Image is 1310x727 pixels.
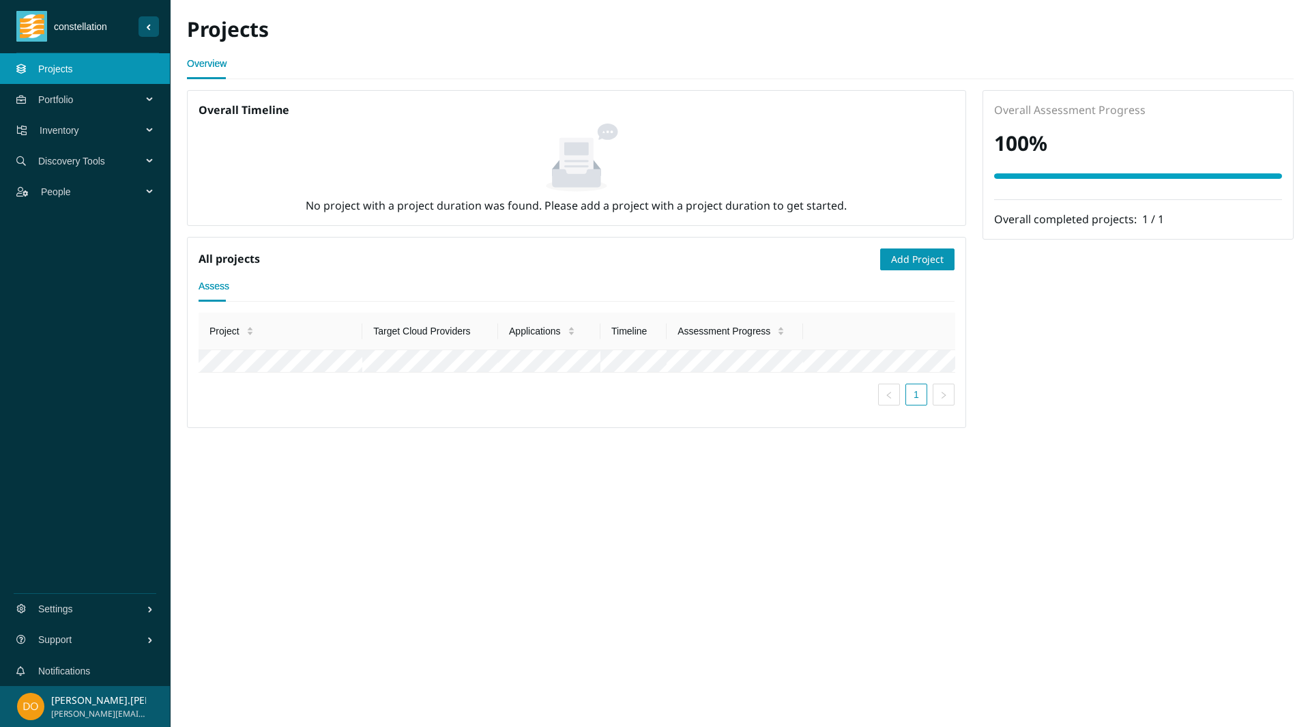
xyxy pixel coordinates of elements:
[933,384,955,405] button: right
[40,110,147,151] span: Inventory
[880,248,955,270] button: Add Project
[878,384,900,405] button: left
[38,588,147,629] span: Settings
[498,313,600,350] th: Applications
[933,384,955,405] li: Next Page
[199,279,229,294] div: Assess
[905,384,927,405] li: 1
[51,693,146,708] p: [PERSON_NAME].[PERSON_NAME]
[187,50,227,77] a: Overview
[51,708,146,721] span: [PERSON_NAME][EMAIL_ADDRESS][PERSON_NAME][DOMAIN_NAME]
[885,391,893,399] span: left
[38,141,147,182] span: Discovery Tools
[362,313,498,350] th: Target Cloud Providers
[209,324,239,339] span: Project
[199,251,260,267] h5: All projects
[509,324,561,339] span: Applications
[994,102,1146,117] span: Overall Assessment Progress
[891,252,944,267] span: Add Project
[994,130,1282,158] h2: 100 %
[306,198,847,213] span: No project with a project duration was found. Please add a project with a project duration to get...
[994,212,1142,227] span: Overall completed projects:
[38,619,147,660] span: Support
[940,391,948,399] span: right
[187,16,740,44] h2: Projects
[878,384,900,405] li: Previous Page
[41,171,147,212] span: People
[600,313,667,350] th: Timeline
[1142,212,1164,227] span: 1 / 1
[20,11,44,42] img: tidal_logo.png
[38,63,73,74] a: Projects
[38,666,90,676] a: Notifications
[47,19,139,34] span: constellation
[17,693,44,720] img: fc4c020ee9766696075f99ae3046ffd7
[678,324,770,339] span: Assessment Progress
[38,79,147,120] span: Portfolio
[199,102,955,118] h5: Overall Timeline
[906,384,927,405] a: 1
[667,313,803,350] th: Assessment Progress
[199,313,362,350] th: Project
